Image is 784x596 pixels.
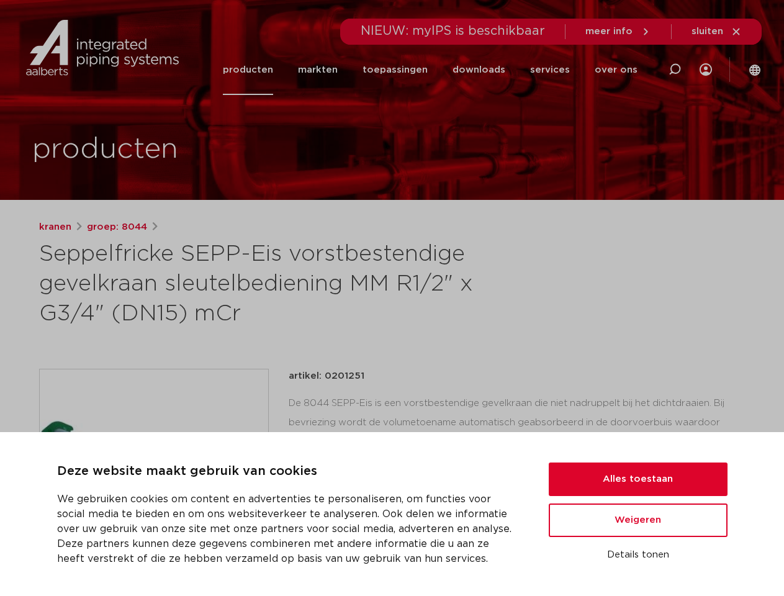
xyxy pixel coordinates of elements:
[363,45,428,95] a: toepassingen
[57,462,519,482] p: Deze website maakt gebruik van cookies
[223,45,273,95] a: producten
[289,369,364,384] p: artikel: 0201251
[87,220,147,235] a: groep: 8044
[453,45,505,95] a: downloads
[585,27,633,36] span: meer info
[549,463,728,496] button: Alles toestaan
[289,394,746,518] div: De 8044 SEPP-Eis is een vorstbestendige gevelkraan die niet nadruppelt bij het dichtdraaien. Bij ...
[223,45,638,95] nav: Menu
[39,240,505,329] h1: Seppelfricke SEPP-Eis vorstbestendige gevelkraan sleutelbediening MM R1/2" x G3/4" (DN15) mCr
[39,220,71,235] a: kranen
[298,45,338,95] a: markten
[595,45,638,95] a: over ons
[361,25,545,37] span: NIEUW: myIPS is beschikbaar
[32,130,178,169] h1: producten
[549,503,728,537] button: Weigeren
[585,26,651,37] a: meer info
[549,544,728,566] button: Details tonen
[700,45,712,95] div: my IPS
[692,26,742,37] a: sluiten
[530,45,570,95] a: services
[57,492,519,566] p: We gebruiken cookies om content en advertenties te personaliseren, om functies voor social media ...
[692,27,723,36] span: sluiten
